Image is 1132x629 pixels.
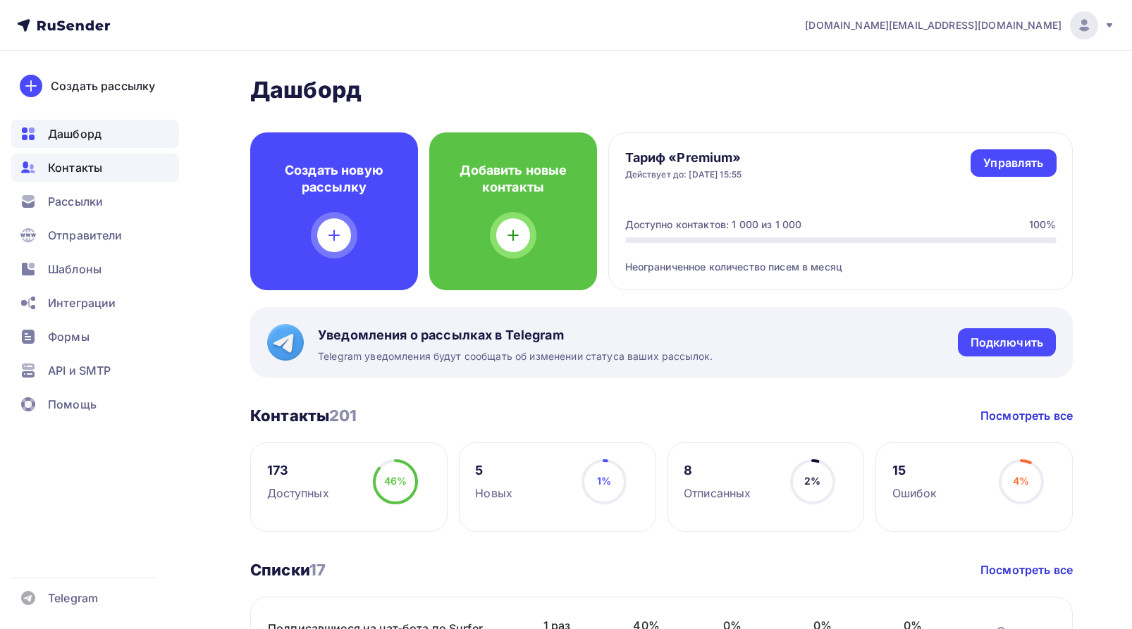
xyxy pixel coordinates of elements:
[384,475,407,487] span: 46%
[11,120,179,148] a: Дашборд
[273,162,395,196] h4: Создать новую рассылку
[1013,475,1029,487] span: 4%
[625,243,1057,274] div: Неограниченное количество писем в месяц
[48,328,90,345] span: Формы
[309,561,326,579] span: 17
[11,154,179,182] a: Контакты
[805,18,1062,32] span: [DOMAIN_NAME][EMAIL_ADDRESS][DOMAIN_NAME]
[892,485,937,502] div: Ошибок
[267,462,329,479] div: 173
[452,162,574,196] h4: Добавить новые контакты
[684,462,751,479] div: 8
[11,187,179,216] a: Рассылки
[48,294,116,311] span: Интеграции
[475,462,512,479] div: 5
[267,485,329,502] div: Доступных
[625,149,742,166] h4: Тариф «Premium»
[11,323,179,351] a: Формы
[597,475,611,487] span: 1%
[983,155,1043,171] div: Управлять
[250,406,357,425] h3: Контакты
[625,169,742,180] div: Действует до: [DATE] 15:55
[48,396,97,413] span: Помощь
[475,485,512,502] div: Новых
[980,561,1073,578] a: Посмотреть все
[971,335,1043,351] div: Подключить
[11,221,179,249] a: Отправители
[980,407,1073,424] a: Посмотреть все
[1029,218,1057,232] div: 100%
[48,193,103,210] span: Рассылки
[250,560,326,580] h3: Списки
[625,218,802,232] div: Доступно контактов: 1 000 из 1 000
[48,227,123,244] span: Отправители
[250,76,1073,104] h2: Дашборд
[48,362,111,379] span: API и SMTP
[48,125,101,142] span: Дашборд
[51,77,155,94] div: Создать рассылку
[892,462,937,479] div: 15
[11,255,179,283] a: Шаблоны
[48,590,98,606] span: Telegram
[48,261,101,278] span: Шаблоны
[684,485,751,502] div: Отписанных
[329,406,357,425] span: 201
[48,159,102,176] span: Контакты
[804,475,820,487] span: 2%
[318,327,713,344] span: Уведомления о рассылках в Telegram
[805,11,1115,39] a: [DOMAIN_NAME][EMAIL_ADDRESS][DOMAIN_NAME]
[318,349,713,363] span: Telegram уведомления будут сообщать об изменении статуса ваших рассылок.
